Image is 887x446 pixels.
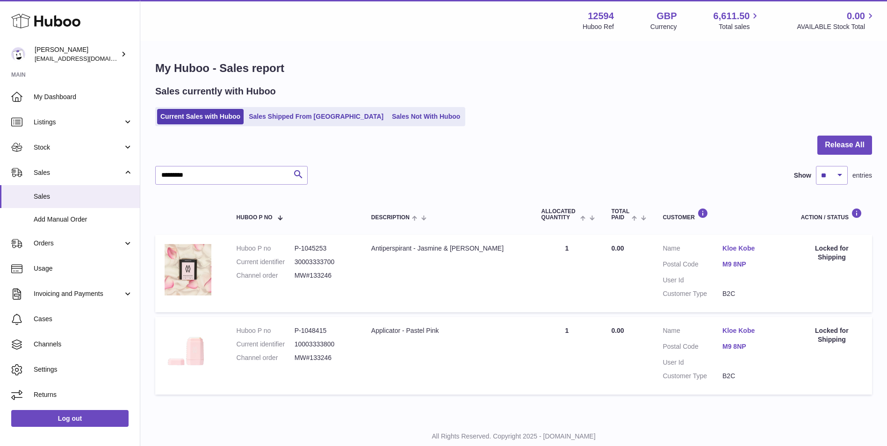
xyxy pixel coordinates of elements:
span: Sales [34,168,123,177]
dt: Name [663,326,722,338]
div: Huboo Ref [583,22,614,31]
span: Usage [34,264,133,273]
dd: B2C [722,372,782,381]
dt: Current identifier [237,340,295,349]
dd: MW#133246 [295,353,353,362]
h2: Sales currently with Huboo [155,85,276,98]
dd: 10003333800 [295,340,353,349]
span: Settings [34,365,133,374]
div: Action / Status [801,208,863,221]
div: Antiperspirant - Jasmine & [PERSON_NAME] [371,244,523,253]
span: entries [852,171,872,180]
span: Total sales [719,22,760,31]
dt: Name [663,244,722,255]
span: Orders [34,239,123,248]
span: Huboo P no [237,215,273,221]
div: Locked for Shipping [801,244,863,262]
strong: GBP [656,10,677,22]
img: 125941757338101.PNG [165,326,211,377]
a: Log out [11,410,129,427]
span: AVAILABLE Stock Total [797,22,876,31]
dt: Customer Type [663,289,722,298]
button: Release All [817,136,872,155]
div: Customer [663,208,782,221]
a: Sales Shipped From [GEOGRAPHIC_DATA] [245,109,387,124]
img: 125941757338071.JPG [165,244,211,295]
dt: Channel order [237,271,295,280]
span: Add Manual Order [34,215,133,224]
dt: Huboo P no [237,326,295,335]
span: 0.00 [847,10,865,22]
span: Sales [34,192,133,201]
dt: Postal Code [663,260,722,271]
span: Channels [34,340,133,349]
dt: Huboo P no [237,244,295,253]
span: Returns [34,390,133,399]
h1: My Huboo - Sales report [155,61,872,76]
span: 6,611.50 [714,10,750,22]
dd: MW#133246 [295,271,353,280]
span: Stock [34,143,123,152]
div: [PERSON_NAME] [35,45,119,63]
td: 1 [532,317,602,395]
dd: P-1045253 [295,244,353,253]
dt: Channel order [237,353,295,362]
dt: Current identifier [237,258,295,266]
dt: User Id [663,276,722,285]
div: Locked for Shipping [801,326,863,344]
label: Show [794,171,811,180]
span: Description [371,215,410,221]
span: Invoicing and Payments [34,289,123,298]
p: All Rights Reserved. Copyright 2025 - [DOMAIN_NAME] [148,432,880,441]
td: 1 [532,235,602,312]
a: 0.00 AVAILABLE Stock Total [797,10,876,31]
strong: 12594 [588,10,614,22]
div: Applicator - Pastel Pink [371,326,523,335]
span: ALLOCATED Quantity [541,209,578,221]
dd: B2C [722,289,782,298]
a: Kloe Kobe [722,326,782,335]
span: Total paid [611,209,629,221]
span: Cases [34,315,133,324]
dd: P-1048415 [295,326,353,335]
a: 6,611.50 Total sales [714,10,761,31]
span: 0.00 [611,327,624,334]
span: [EMAIL_ADDRESS][DOMAIN_NAME] [35,55,137,62]
a: Sales Not With Huboo [389,109,463,124]
span: My Dashboard [34,93,133,101]
div: Currency [650,22,677,31]
a: M9 8NP [722,342,782,351]
a: M9 8NP [722,260,782,269]
img: internalAdmin-12594@internal.huboo.com [11,47,25,61]
dd: 30003333700 [295,258,353,266]
a: Current Sales with Huboo [157,109,244,124]
span: 0.00 [611,245,624,252]
span: Listings [34,118,123,127]
dt: Customer Type [663,372,722,381]
a: Kloe Kobe [722,244,782,253]
dt: User Id [663,358,722,367]
dt: Postal Code [663,342,722,353]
